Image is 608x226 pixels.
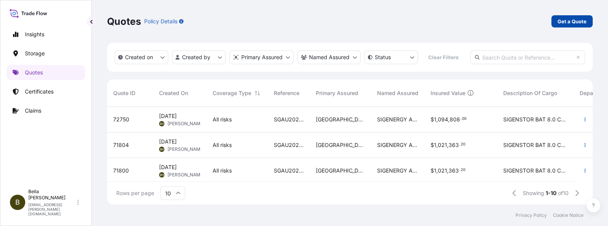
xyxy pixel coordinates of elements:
input: Search Quote or Reference... [470,50,585,64]
span: 00 [462,118,467,120]
p: Bella [PERSON_NAME] [28,189,76,201]
span: All risks [213,167,232,174]
button: createdOn Filter options [115,50,168,64]
span: 808 [450,117,460,122]
p: Created on [125,53,153,61]
span: 021 [438,142,447,148]
span: . [459,143,460,146]
span: of 10 [558,189,569,197]
a: Insights [7,27,85,42]
span: [DATE] [159,163,177,171]
span: , [448,117,450,122]
span: 094 [438,117,448,122]
span: 021 [438,168,447,173]
button: Clear Filters [422,51,465,63]
p: Quotes [25,69,43,76]
span: 72750 [113,116,129,123]
span: [PERSON_NAME] [167,172,205,178]
span: , [447,168,449,173]
span: SIGENERGY AUSTRALIA PTY LTD [377,167,418,174]
span: SIGENSTOR BAT 8.0 CL:9 UN:3480 [503,141,567,149]
button: certificateStatus Filter options [364,50,418,64]
a: Quotes [7,65,85,80]
button: distributor Filter options [229,50,294,64]
span: [DATE] [159,138,177,145]
span: Insured Value [431,89,465,97]
p: [EMAIL_ADDRESS][PERSON_NAME][DOMAIN_NAME] [28,202,76,216]
span: . [459,169,460,171]
p: Insights [25,31,44,38]
span: , [436,168,438,173]
span: 363 [449,168,459,173]
span: 1-10 [546,189,556,197]
span: BH [160,171,164,179]
p: Claims [25,107,41,115]
span: SIGENSTOR BAT 8.0 CL:9 UN:3480 [503,116,567,123]
span: [GEOGRAPHIC_DATA] [316,116,365,123]
a: Get a Quote [551,15,593,27]
p: Get a Quote [558,18,587,25]
span: BH [160,145,164,153]
span: 1 [434,168,436,173]
span: B [15,199,20,206]
a: Privacy Policy [515,212,547,218]
span: 71804 [113,141,129,149]
span: 20 [461,143,465,146]
span: 363 [449,142,459,148]
span: Showing [523,189,544,197]
span: . [460,118,462,120]
span: 20 [461,169,465,171]
span: [DATE] [159,112,177,120]
span: , [436,117,438,122]
span: SGAU20250819045, PCSHSE0001188, 259318934 [274,141,304,149]
span: $ [431,142,434,148]
span: All risks [213,116,232,123]
span: [GEOGRAPHIC_DATA] [316,141,365,149]
span: Coverage Type [213,89,251,97]
span: Primary Assured [316,89,358,97]
p: Clear Filters [428,53,458,61]
span: Description Of Cargo [503,89,557,97]
span: [PERSON_NAME] [167,146,205,152]
a: Storage [7,46,85,61]
span: 1 [434,117,436,122]
span: $ [431,168,434,173]
p: Primary Assured [241,53,283,61]
span: , [436,142,438,148]
span: Departure [580,89,605,97]
span: SGAU20250819053, PCSHSE0001239, 259256851 [274,116,304,123]
p: Policy Details [144,18,177,25]
span: SIGENSTOR BAT 8.0 CL:9 UN:3480 [503,167,567,174]
span: [PERSON_NAME] [167,121,205,127]
span: SIGENERGY AUSTRALIA PTY LTD [377,116,418,123]
span: Rows per page [116,189,154,197]
span: Created On [159,89,188,97]
span: SIGENERGY AUSTRALIA PTY LTD [377,141,418,149]
p: Created by [182,53,210,61]
p: Storage [25,50,45,57]
p: Certificates [25,88,54,95]
span: , [447,142,449,148]
span: $ [431,117,434,122]
p: Status [375,53,391,61]
p: Named Assured [309,53,350,61]
a: Cookie Notice [553,212,584,218]
span: SGAU20250819050, PCSHSE0001189, 259352803 [274,167,304,174]
button: createdBy Filter options [172,50,226,64]
p: Quotes [107,15,141,27]
a: Claims [7,103,85,118]
button: Sort [253,89,262,98]
span: BH [160,120,164,128]
span: 1 [434,142,436,148]
span: Reference [274,89,299,97]
a: Certificates [7,84,85,99]
span: [GEOGRAPHIC_DATA] [316,167,365,174]
button: cargoOwner Filter options [297,50,361,64]
span: Named Assured [377,89,418,97]
span: Quote ID [113,89,135,97]
span: 71800 [113,167,129,174]
span: All risks [213,141,232,149]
